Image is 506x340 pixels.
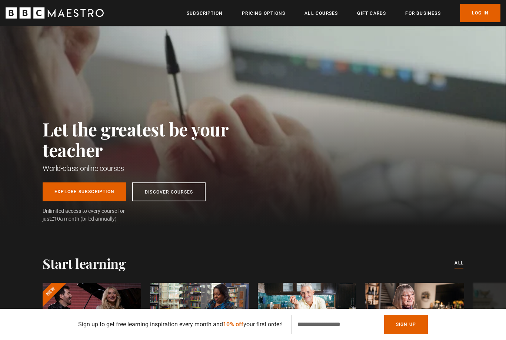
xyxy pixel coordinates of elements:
[460,4,500,22] a: Log In
[150,283,249,339] a: Writing
[365,283,464,339] a: Food & Drink
[242,10,285,17] a: Pricing Options
[51,216,60,222] span: £10
[43,255,126,271] h2: Start learning
[258,283,356,339] a: Wellness & Lifestyle
[43,163,261,174] h1: World-class online courses
[43,207,143,223] span: Unlimited access to every course for just a month (billed annually)
[78,320,283,329] p: Sign up to get free learning inspiration every month and your first order!
[43,283,141,339] a: New New Releases
[43,182,126,201] a: Explore Subscription
[455,259,463,267] a: All
[132,182,206,201] a: Discover Courses
[223,321,243,328] span: 10% off
[43,119,261,160] h2: Let the greatest be your teacher
[357,10,386,17] a: Gift Cards
[405,10,440,17] a: For business
[187,10,223,17] a: Subscription
[187,4,500,22] nav: Primary
[384,315,428,334] button: Sign Up
[304,10,338,17] a: All Courses
[6,7,104,19] svg: BBC Maestro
